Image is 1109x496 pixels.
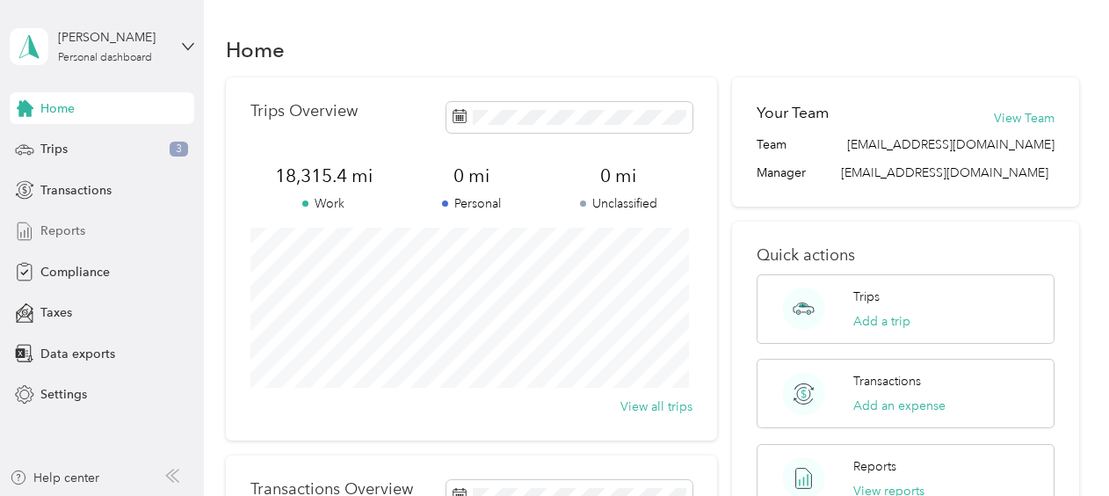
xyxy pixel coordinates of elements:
span: 0 mi [397,164,545,188]
span: 3 [170,142,188,157]
p: Work [250,194,398,213]
span: Reports [40,222,85,240]
button: Help center [10,469,99,487]
span: 18,315.4 mi [250,164,398,188]
button: View Team [994,109,1055,128]
p: Trips [853,288,880,306]
iframe: Everlance-gr Chat Button Frame [1011,398,1109,496]
span: Team [757,135,786,154]
span: Data exports [40,345,115,363]
span: Trips [40,140,68,158]
span: Manager [757,164,806,182]
p: Quick actions [757,246,1054,265]
span: Transactions [40,181,112,200]
p: Transactions [853,372,921,390]
p: Trips Overview [250,102,358,120]
span: [EMAIL_ADDRESS][DOMAIN_NAME] [847,135,1055,154]
h1: Home [226,40,285,59]
button: Add an expense [853,397,946,415]
p: Personal [397,194,545,213]
p: Unclassified [545,194,692,213]
div: Personal dashboard [58,53,152,63]
span: Compliance [40,263,110,281]
span: Settings [40,385,87,404]
button: View all trips [620,398,692,416]
p: Reports [853,457,896,476]
span: Home [40,99,75,118]
span: Taxes [40,303,72,322]
h2: Your Team [757,102,829,124]
span: 0 mi [545,164,692,188]
span: [EMAIL_ADDRESS][DOMAIN_NAME] [841,165,1048,180]
button: Add a trip [853,312,910,331]
div: [PERSON_NAME] [58,28,168,47]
